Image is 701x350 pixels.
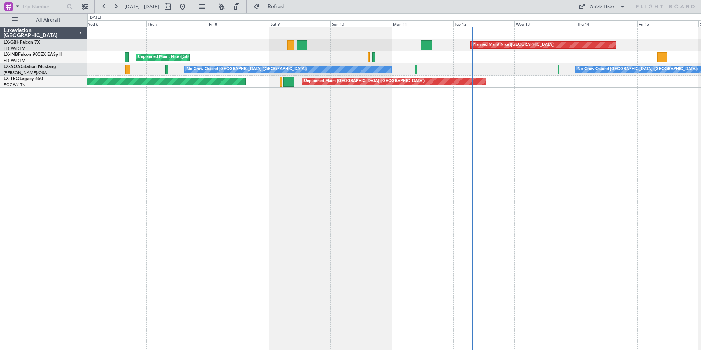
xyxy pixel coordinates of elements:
div: Fri 8 [208,20,269,27]
div: Fri 15 [637,20,698,27]
a: LX-INBFalcon 900EX EASy II [4,52,62,57]
span: LX-GBH [4,40,20,45]
a: EDLW/DTM [4,58,25,63]
div: Unplanned Maint Nice ([GEOGRAPHIC_DATA]) [138,52,225,63]
div: Sat 9 [269,20,330,27]
div: Wed 13 [514,20,576,27]
input: Trip Number [22,1,65,12]
a: LX-GBHFalcon 7X [4,40,40,45]
a: EGGW/LTN [4,82,26,88]
span: Refresh [261,4,292,9]
div: Sun 10 [330,20,392,27]
div: Thu 7 [146,20,208,27]
span: LX-AOA [4,65,21,69]
a: LX-TROLegacy 650 [4,77,43,81]
div: Quick Links [590,4,614,11]
div: [DATE] [89,15,101,21]
div: Mon 11 [392,20,453,27]
a: [PERSON_NAME]/QSA [4,70,47,76]
button: Refresh [250,1,294,12]
div: Unplanned Maint [GEOGRAPHIC_DATA] ([GEOGRAPHIC_DATA]) [304,76,425,87]
div: No Crew Ostend-[GEOGRAPHIC_DATA] ([GEOGRAPHIC_DATA]) [577,64,698,75]
button: All Aircraft [8,14,80,26]
div: No Crew Ostend-[GEOGRAPHIC_DATA] ([GEOGRAPHIC_DATA]) [187,64,307,75]
button: Quick Links [575,1,629,12]
span: LX-INB [4,52,18,57]
a: EDLW/DTM [4,46,25,51]
a: LX-AOACitation Mustang [4,65,56,69]
div: Thu 14 [576,20,637,27]
div: Wed 6 [85,20,146,27]
span: All Aircraft [19,18,77,23]
span: [DATE] - [DATE] [125,3,159,10]
span: LX-TRO [4,77,19,81]
div: Tue 12 [453,20,514,27]
div: Planned Maint Nice ([GEOGRAPHIC_DATA]) [473,40,554,51]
